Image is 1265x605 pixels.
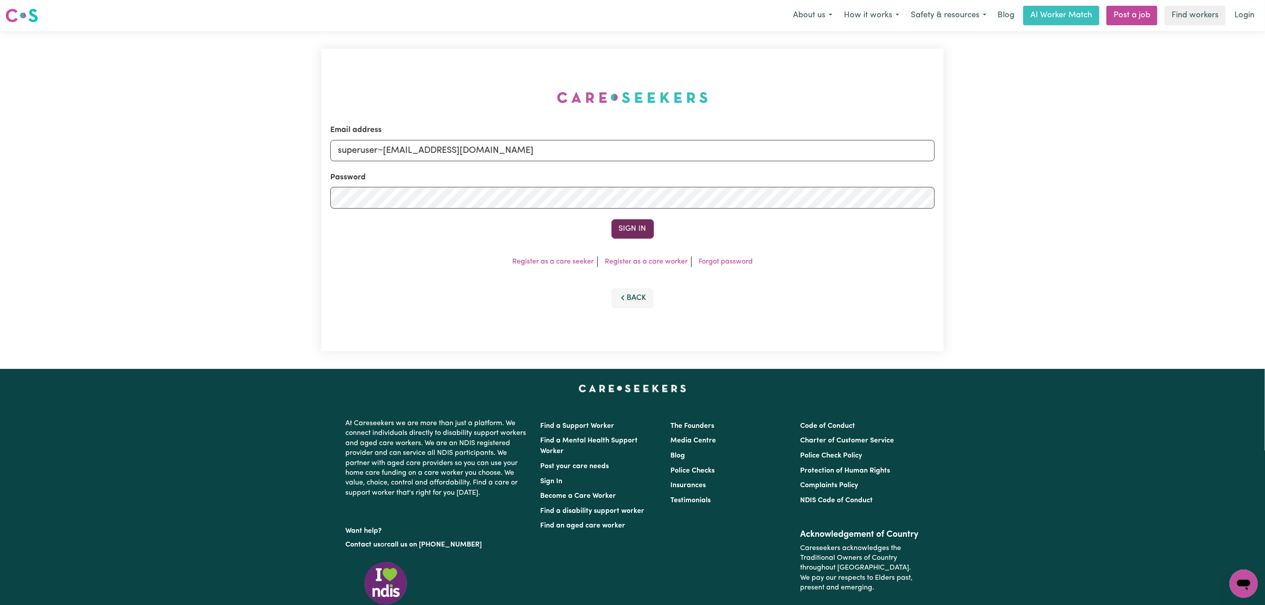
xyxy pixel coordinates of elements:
a: AI Worker Match [1023,6,1099,25]
a: Become a Care Worker [541,493,616,500]
button: Sign In [611,219,654,239]
a: NDIS Code of Conduct [800,497,873,504]
a: Media Centre [670,437,716,444]
a: Login [1229,6,1260,25]
a: Police Checks [670,467,715,474]
p: Want help? [346,523,530,536]
p: or [346,536,530,553]
a: Insurances [670,482,706,489]
input: Email address [330,140,935,161]
a: Post your care needs [541,463,609,470]
a: Code of Conduct [800,423,855,430]
a: Charter of Customer Service [800,437,894,444]
a: Find a disability support worker [541,508,645,515]
a: Register as a care seeker [512,258,594,265]
label: Password [330,172,366,183]
a: Blog [670,452,685,459]
a: Careseekers logo [5,5,38,26]
a: Forgot password [699,258,753,265]
a: call us on [PHONE_NUMBER] [387,541,482,548]
a: Register as a care worker [605,258,688,265]
iframe: Button to launch messaging window, conversation in progress [1230,570,1258,598]
a: Careseekers home page [579,385,686,392]
a: Find workers [1164,6,1226,25]
a: The Founders [670,423,714,430]
a: Post a job [1106,6,1157,25]
a: Protection of Human Rights [800,467,890,474]
a: Find an aged care worker [541,522,626,529]
a: Complaints Policy [800,482,858,489]
a: Find a Mental Health Support Worker [541,437,638,455]
p: At Careseekers we are more than just a platform. We connect individuals directly to disability su... [346,415,530,501]
a: Contact us [346,541,381,548]
button: Safety & resources [905,6,992,25]
button: Back [611,288,654,308]
a: Testimonials [670,497,711,504]
a: Blog [992,6,1020,25]
h2: Acknowledgement of Country [800,529,919,540]
a: Sign In [541,478,563,485]
img: Careseekers logo [5,8,38,23]
button: About us [787,6,838,25]
a: Find a Support Worker [541,423,615,430]
a: Police Check Policy [800,452,862,459]
p: Careseekers acknowledges the Traditional Owners of Country throughout [GEOGRAPHIC_DATA]. We pay o... [800,540,919,597]
label: Email address [330,124,382,136]
button: How it works [838,6,905,25]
